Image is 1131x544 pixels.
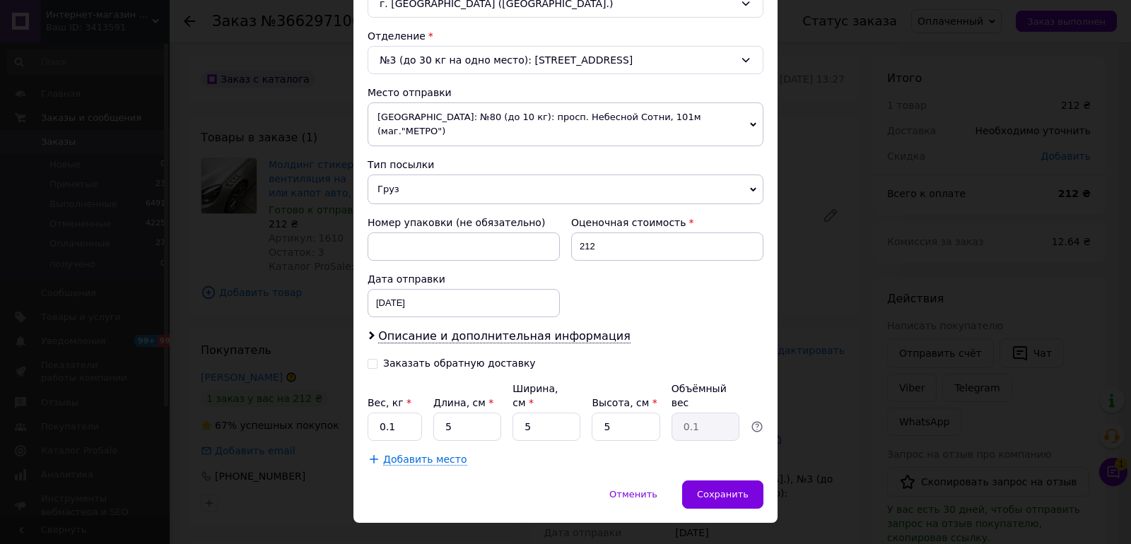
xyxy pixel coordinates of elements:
[512,383,558,408] label: Ширина, см
[383,357,536,369] div: Заказать обратную доставку
[609,489,657,499] span: Отменить
[368,87,452,98] span: Место отправки
[672,382,739,410] div: Объёмный вес
[368,46,763,74] div: №3 (до 30 кг на одно место): [STREET_ADDRESS]
[368,397,411,408] label: Вес, кг
[592,397,657,408] label: Высота, см
[433,397,493,408] label: Длина, см
[368,159,434,170] span: Тип посылки
[368,215,560,230] div: Номер упаковки (не обязательно)
[368,272,560,286] div: Дата отправки
[697,489,749,499] span: Сохранить
[383,454,467,466] span: Добавить место
[368,29,763,43] div: Отделение
[368,102,763,146] span: [GEOGRAPHIC_DATA]: №80 (до 10 кг): просп. Небесной Сотни, 101м (маг."МЕТРО")
[368,175,763,204] span: Груз
[571,215,763,230] div: Оценочная стоимость
[378,329,631,343] span: Описание и дополнительная информация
